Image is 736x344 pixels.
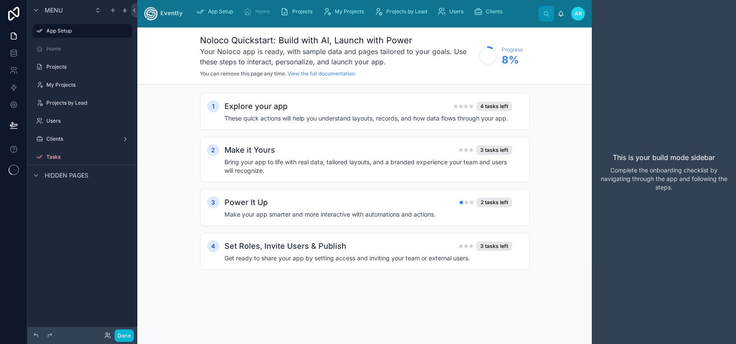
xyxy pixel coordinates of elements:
span: 8 % [502,53,523,67]
label: My Projects [46,81,130,88]
a: My Projects [33,78,132,92]
label: Home [46,45,130,52]
span: Menu [45,6,63,15]
label: Projects by Lead [46,100,130,106]
a: Clients [471,4,509,19]
span: Projects [292,8,312,15]
a: Users [435,4,469,19]
img: App logo [144,7,182,21]
a: Projects [33,60,132,74]
a: Users [33,114,132,128]
button: Done [115,329,134,342]
span: My Projects [335,8,364,15]
div: scrollable content [189,2,539,21]
span: Projects by Lead [386,8,427,15]
a: My Projects [320,4,370,19]
p: Complete the onboarding checklist by navigating through the app and following the steps. [599,166,729,192]
label: Clients [46,136,118,142]
a: View the full documentation. [288,70,356,77]
label: Users [46,118,130,124]
a: Tasks [33,150,132,164]
p: This is your build mode sidebar [613,152,715,163]
a: Clients [33,132,132,146]
span: App Setup [208,8,233,15]
label: Projects [46,63,130,70]
span: Home [255,8,270,15]
h1: Noloco Quickstart: Build with AI, Launch with Power [200,34,474,46]
a: Projects [278,4,318,19]
a: Home [241,4,276,19]
h3: Your Noloco app is ready, with sample data and pages tailored to your goals. Use these steps to i... [200,46,474,67]
a: Projects by Lead [372,4,433,19]
span: Clients [486,8,503,15]
label: Tasks [46,154,130,160]
a: Home [33,42,132,56]
label: App Setup [46,27,127,34]
a: App Setup [33,24,132,38]
span: You can remove this page any time. [200,70,286,77]
span: AR [575,10,582,17]
a: App Setup [194,4,239,19]
span: Progress [502,46,523,53]
span: Users [449,8,463,15]
a: Projects by Lead [33,96,132,110]
span: Hidden pages [45,171,88,180]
